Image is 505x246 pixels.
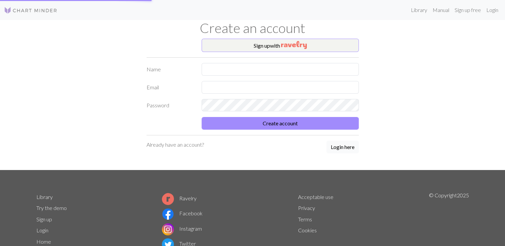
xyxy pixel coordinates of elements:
[143,81,198,94] label: Email
[32,20,473,36] h1: Create an account
[36,194,53,200] a: Library
[298,216,312,222] a: Terms
[147,141,204,149] p: Already have an account?
[162,225,202,232] a: Instagram
[430,3,452,17] a: Manual
[162,208,174,220] img: Facebook logo
[408,3,430,17] a: Library
[162,210,203,216] a: Facebook
[36,227,48,233] a: Login
[298,227,317,233] a: Cookies
[298,194,333,200] a: Acceptable use
[452,3,484,17] a: Sign up free
[162,193,174,205] img: Ravelry logo
[484,3,501,17] a: Login
[4,6,57,14] img: Logo
[162,223,174,235] img: Instagram logo
[36,238,51,245] a: Home
[36,216,52,222] a: Sign up
[143,99,198,112] label: Password
[143,63,198,76] label: Name
[326,141,359,154] a: Login here
[202,39,359,52] button: Sign upwith
[326,141,359,153] button: Login here
[36,205,67,211] a: Try the demo
[298,205,315,211] a: Privacy
[162,195,197,201] a: Ravelry
[202,117,359,130] button: Create account
[281,41,307,49] img: Ravelry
